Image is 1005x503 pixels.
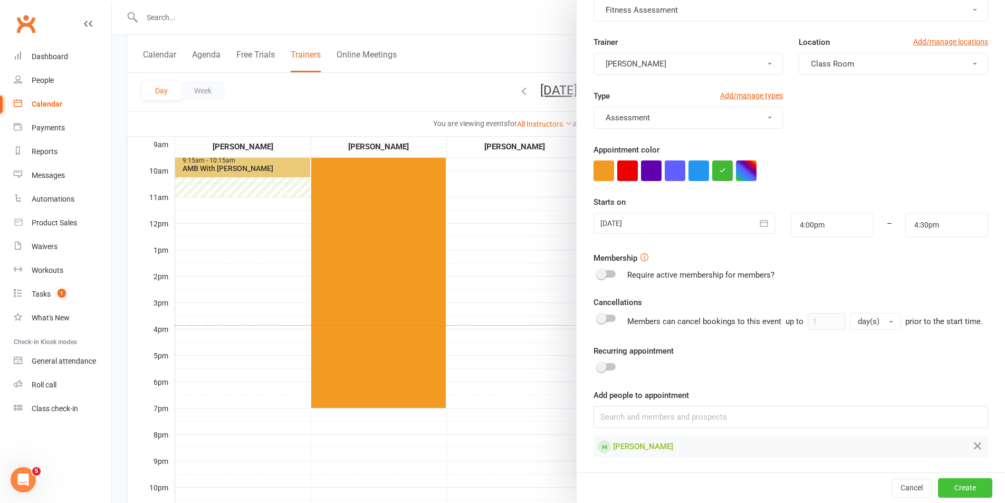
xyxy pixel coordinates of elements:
a: Workouts [14,259,111,282]
button: Cancel [892,479,932,498]
label: Membership [594,252,637,264]
div: Require active membership for members? [627,269,774,281]
button: Create [938,478,992,497]
span: 1 [58,289,66,298]
a: Calendar [14,92,111,116]
div: Roll call [32,381,56,389]
a: Automations [14,187,111,211]
span: 5 [32,467,41,476]
div: Members can cancel bookings to this event [627,313,983,330]
label: Cancellations [594,296,642,309]
div: – [873,213,906,237]
a: What's New [14,306,111,330]
a: Product Sales [14,211,111,235]
a: Class kiosk mode [14,397,111,421]
div: What's New [32,314,70,322]
button: Class Room [799,53,988,75]
a: Messages [14,164,111,187]
a: Waivers [14,235,111,259]
a: Payments [14,116,111,140]
span: [PERSON_NAME] [613,442,673,451]
div: People [32,76,54,84]
div: Dashboard [32,52,68,61]
a: Add/manage locations [913,36,988,48]
label: Add people to appointment [594,389,689,402]
a: Dashboard [14,45,111,69]
span: day(s) [858,317,879,326]
div: up to [786,313,901,330]
a: Add/manage types [720,90,783,101]
iframe: Intercom live chat [11,467,36,492]
span: [PERSON_NAME] [606,59,666,69]
button: Assessment [594,107,783,129]
button: [PERSON_NAME] [594,53,783,75]
div: Member [598,440,611,453]
a: People [14,69,111,92]
label: Location [799,36,830,49]
div: Automations [32,195,74,203]
span: Class Room [811,59,854,69]
input: Search and members and prospects [594,406,988,428]
span: Assessment [606,113,650,122]
span: Fitness Assessment [606,5,678,15]
div: Waivers [32,242,58,251]
div: Product Sales [32,219,77,227]
a: Tasks 1 [14,282,111,306]
a: General attendance kiosk mode [14,349,111,373]
div: Workouts [32,266,63,274]
div: Class check-in [32,404,78,413]
div: Tasks [32,290,51,298]
button: day(s) [850,313,901,330]
label: Trainer [594,36,618,49]
div: Reports [32,147,58,156]
div: Calendar [32,100,62,108]
label: Recurring appointment [594,345,674,357]
a: Roll call [14,373,111,397]
div: Messages [32,171,65,179]
a: Reports [14,140,111,164]
label: Starts on [594,196,626,208]
div: Payments [32,124,65,132]
a: Clubworx [13,11,39,37]
div: General attendance [32,357,96,365]
span: prior to the start time. [905,317,983,326]
button: Remove from Appointment [971,440,984,453]
label: Type [594,90,610,102]
label: Appointment color [594,144,659,156]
